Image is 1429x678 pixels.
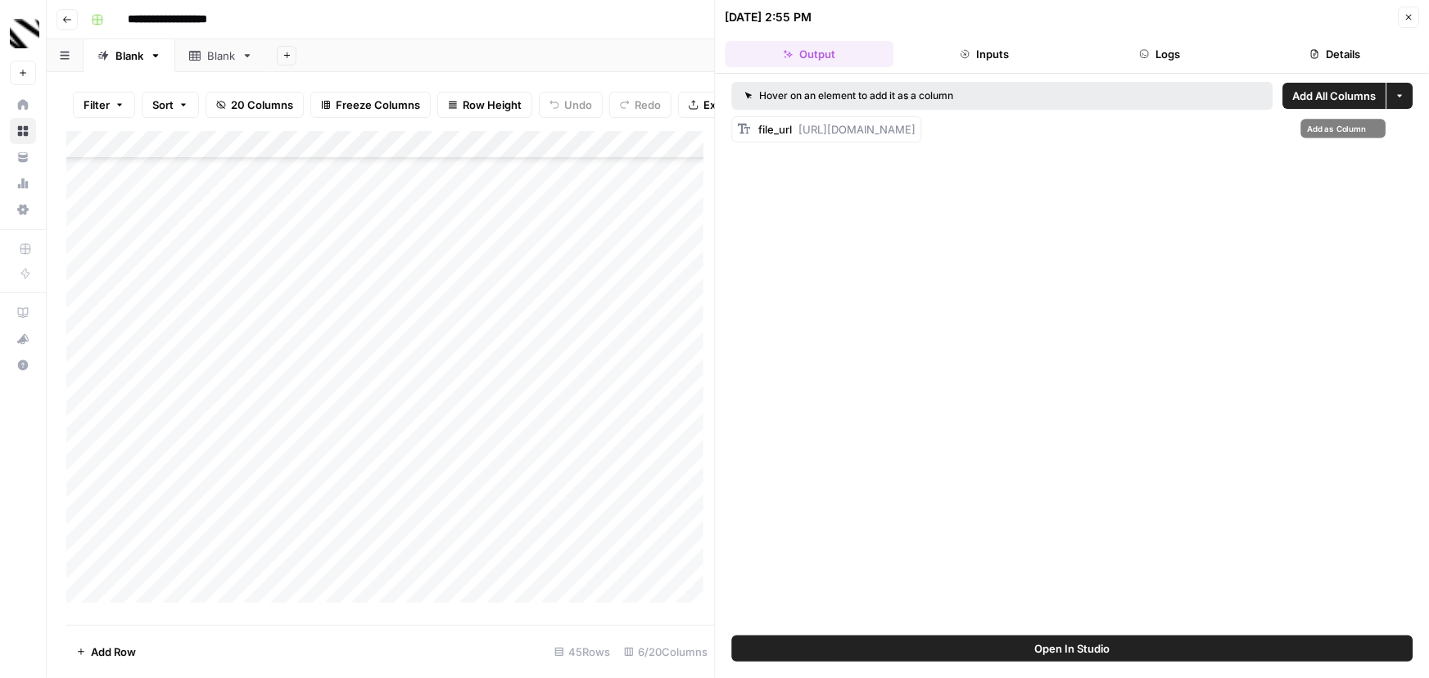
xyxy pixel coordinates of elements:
[115,47,143,64] div: Blank
[678,92,772,118] button: Export CSV
[463,97,522,113] span: Row Height
[84,39,175,72] a: Blank
[799,123,916,136] span: [URL][DOMAIN_NAME]
[142,92,199,118] button: Sort
[206,92,304,118] button: 20 Columns
[539,92,603,118] button: Undo
[91,644,136,660] span: Add Row
[10,118,36,144] a: Browse
[310,92,431,118] button: Freeze Columns
[759,123,793,136] span: file_url
[10,197,36,223] a: Settings
[152,97,174,113] span: Sort
[1034,640,1110,657] span: Open In Studio
[617,639,715,665] div: 6/20 Columns
[10,170,36,197] a: Usage
[732,635,1413,662] button: Open In Studio
[73,92,135,118] button: Filter
[437,92,532,118] button: Row Height
[564,97,592,113] span: Undo
[548,639,617,665] div: 45 Rows
[726,9,812,25] div: [DATE] 2:55 PM
[10,326,36,352] button: What's new?
[336,97,420,113] span: Freeze Columns
[10,13,36,54] button: Workspace: Canyon
[10,300,36,326] a: AirOps Academy
[11,327,35,351] div: What's new?
[207,47,235,64] div: Blank
[10,352,36,378] button: Help + Support
[703,97,762,113] span: Export CSV
[66,639,146,665] button: Add Row
[1250,41,1419,67] button: Details
[10,144,36,170] a: Your Data
[726,41,894,67] button: Output
[900,41,1069,67] button: Inputs
[609,92,672,118] button: Redo
[1292,88,1376,104] span: Add All Columns
[10,92,36,118] a: Home
[84,97,110,113] span: Filter
[175,39,267,72] a: Blank
[635,97,661,113] span: Redo
[10,19,39,48] img: Canyon Logo
[1075,41,1244,67] button: Logs
[231,97,293,113] span: 20 Columns
[1282,83,1386,109] button: Add All Columns
[745,88,1107,103] div: Hover on an element to add it as a column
